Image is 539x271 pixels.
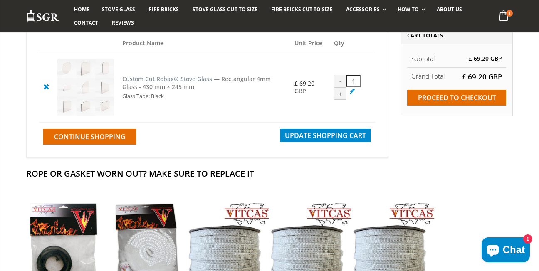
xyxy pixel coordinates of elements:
[26,10,59,23] img: Stove Glass Replacement
[340,3,390,16] a: Accessories
[280,129,371,142] button: Update Shopping Cart
[391,3,429,16] a: How To
[411,72,445,80] strong: Grand Total
[186,3,263,16] a: Stove Glass Cut To Size
[346,6,380,13] span: Accessories
[479,237,532,264] inbox-online-store-chat: Shopify online store chat
[330,34,375,53] th: Qty
[43,129,136,145] a: Continue Shopping
[102,6,135,13] span: Stove Glass
[334,87,346,100] div: +
[411,54,435,63] span: Subtotal
[193,6,257,13] span: Stove Glass Cut To Size
[54,132,126,141] span: Continue Shopping
[265,3,339,16] a: Fire Bricks Cut To Size
[122,75,212,83] a: Custom Cut Robax® Stove Glass
[149,6,179,13] span: Fire Bricks
[74,6,89,13] span: Home
[398,6,419,13] span: How To
[271,6,332,13] span: Fire Bricks Cut To Size
[122,75,271,91] span: — Rectangular 4mm Glass - 430 mm × 245 mm
[143,3,185,16] a: Fire Bricks
[430,3,468,16] a: About us
[437,6,462,13] span: About us
[68,16,104,30] a: Contact
[469,54,502,62] span: £ 69.20 GBP
[294,79,314,95] span: £ 69.20 GBP
[26,168,513,179] h2: Rope Or Gasket Worn Out? Make Sure To Replace It
[285,131,366,140] span: Update Shopping Cart
[334,75,346,87] div: -
[106,16,140,30] a: Reviews
[496,8,513,25] a: 1
[74,19,98,26] span: Contact
[506,10,513,17] span: 1
[462,72,502,81] span: £ 69.20 GBP
[112,19,134,26] span: Reviews
[407,32,443,39] span: Cart Totals
[407,90,506,106] input: Proceed to checkout
[96,3,141,16] a: Stove Glass
[57,59,114,116] img: Custom Cut Robax® Stove Glass - Pool #6
[122,93,286,100] div: Glass Tape: Black
[68,3,96,16] a: Home
[290,34,330,53] th: Unit Price
[118,34,290,53] th: Product Name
